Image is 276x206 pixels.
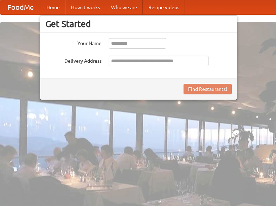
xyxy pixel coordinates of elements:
[45,38,102,47] label: Your Name
[105,0,143,14] a: Who we are
[184,84,232,94] button: Find Restaurants!
[143,0,185,14] a: Recipe videos
[0,0,41,14] a: FoodMe
[45,56,102,64] label: Delivery Address
[65,0,105,14] a: How it works
[41,0,65,14] a: Home
[45,19,232,29] h3: Get Started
